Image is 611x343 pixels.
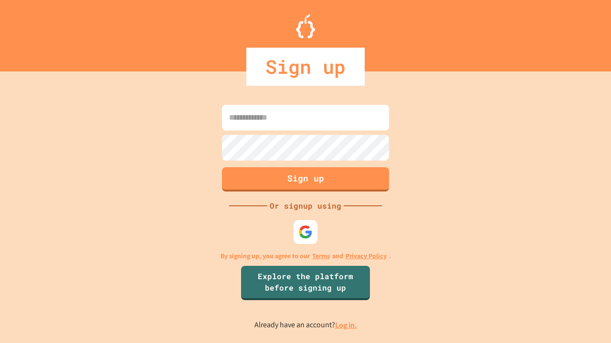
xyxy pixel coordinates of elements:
[222,167,389,192] button: Sign up
[298,225,313,239] img: google-icon.svg
[296,14,315,38] img: Logo.svg
[312,251,330,261] a: Terms
[346,251,387,261] a: Privacy Policy
[254,319,357,331] p: Already have an account?
[335,320,357,330] a: Log in.
[246,48,365,86] div: Sign up
[267,200,344,212] div: Or signup using
[221,251,391,261] p: By signing up, you agree to our and .
[241,266,370,300] a: Explore the platform before signing up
